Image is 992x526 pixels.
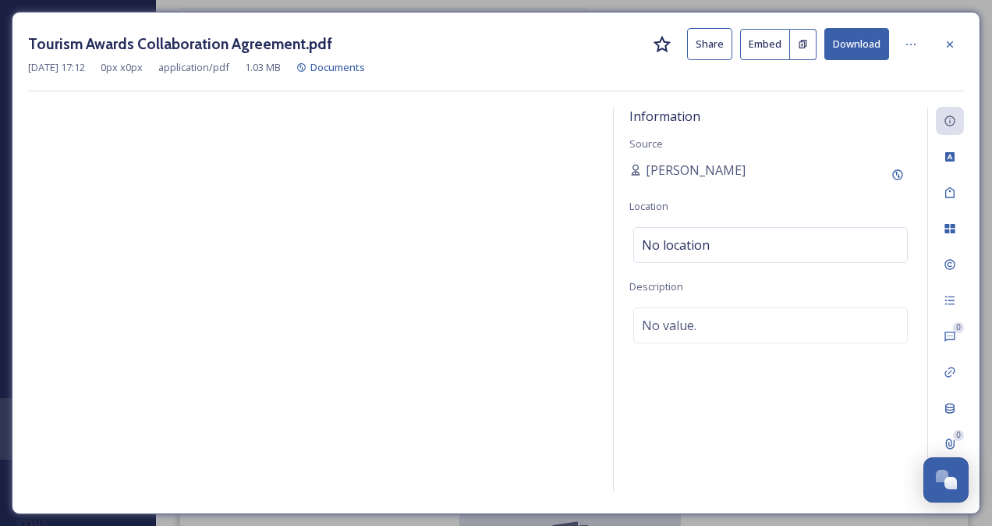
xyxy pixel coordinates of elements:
button: Share [687,28,732,60]
span: No location [642,236,710,254]
span: Documents [310,60,365,74]
span: 0 px x 0 px [101,60,143,75]
div: 0 [953,322,964,333]
span: No value. [642,316,696,335]
button: Download [824,28,889,60]
span: 1.03 MB [245,60,281,75]
div: 0 [953,430,964,441]
span: Source [629,137,663,151]
span: Description [629,279,683,293]
span: [DATE] 17:12 [28,60,85,75]
span: application/pdf [158,60,229,75]
span: Information [629,108,700,125]
button: Open Chat [923,457,969,503]
h3: Tourism Awards Collaboration Agreement.pdf [28,33,332,55]
button: Embed [740,29,790,60]
span: Location [629,199,668,213]
span: [PERSON_NAME] [646,161,746,179]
